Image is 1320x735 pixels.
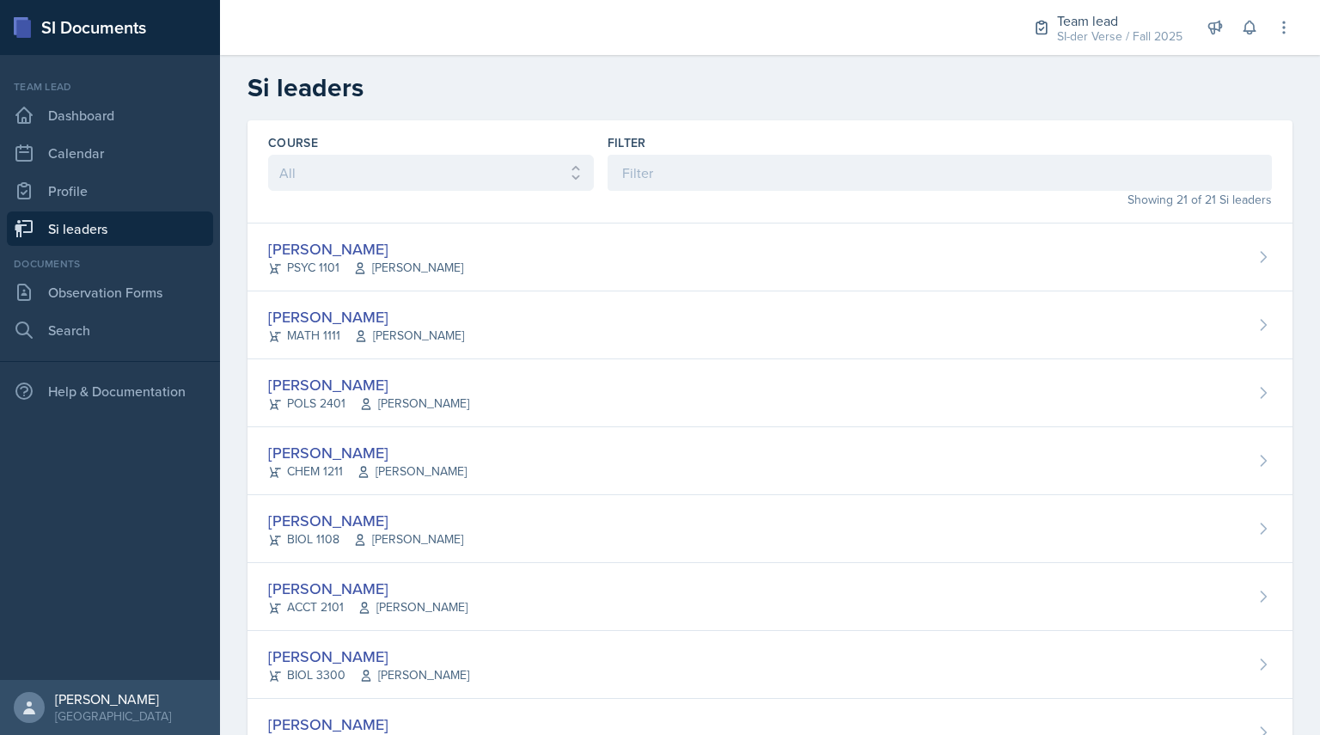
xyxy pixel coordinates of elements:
div: SI-der Verse / Fall 2025 [1057,28,1182,46]
a: Dashboard [7,98,213,132]
div: POLS 2401 [268,395,469,413]
a: [PERSON_NAME] POLS 2401[PERSON_NAME] [247,359,1292,427]
a: [PERSON_NAME] CHEM 1211[PERSON_NAME] [247,427,1292,495]
span: [PERSON_NAME] [353,259,463,277]
div: [PERSON_NAME] [268,441,467,464]
div: [PERSON_NAME] [268,645,469,668]
div: [PERSON_NAME] [268,305,464,328]
div: Team lead [1057,10,1182,31]
div: PSYC 1101 [268,259,463,277]
div: ACCT 2101 [268,598,467,616]
input: Filter [608,155,1272,191]
a: Profile [7,174,213,208]
div: BIOL 1108 [268,530,463,548]
a: Calendar [7,136,213,170]
a: [PERSON_NAME] BIOL 1108[PERSON_NAME] [247,495,1292,563]
div: Showing 21 of 21 Si leaders [608,191,1272,209]
h2: Si leaders [247,72,1292,103]
a: [PERSON_NAME] ACCT 2101[PERSON_NAME] [247,563,1292,631]
div: [GEOGRAPHIC_DATA] [55,707,171,725]
span: [PERSON_NAME] [354,327,464,345]
a: Si leaders [7,211,213,246]
div: [PERSON_NAME] [268,237,463,260]
div: CHEM 1211 [268,462,467,481]
div: [PERSON_NAME] [268,509,463,532]
span: [PERSON_NAME] [357,598,467,616]
div: MATH 1111 [268,327,464,345]
div: [PERSON_NAME] [55,690,171,707]
div: [PERSON_NAME] [268,373,469,396]
div: [PERSON_NAME] [268,577,467,600]
a: [PERSON_NAME] MATH 1111[PERSON_NAME] [247,291,1292,359]
span: [PERSON_NAME] [357,462,467,481]
label: Course [268,134,318,151]
span: [PERSON_NAME] [353,530,463,548]
div: Help & Documentation [7,374,213,408]
span: [PERSON_NAME] [359,666,469,684]
a: Search [7,313,213,347]
a: [PERSON_NAME] PSYC 1101[PERSON_NAME] [247,224,1292,291]
a: [PERSON_NAME] BIOL 3300[PERSON_NAME] [247,631,1292,699]
div: Documents [7,256,213,272]
div: Team lead [7,79,213,95]
div: BIOL 3300 [268,666,469,684]
a: Observation Forms [7,275,213,309]
label: Filter [608,134,646,151]
span: [PERSON_NAME] [359,395,469,413]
